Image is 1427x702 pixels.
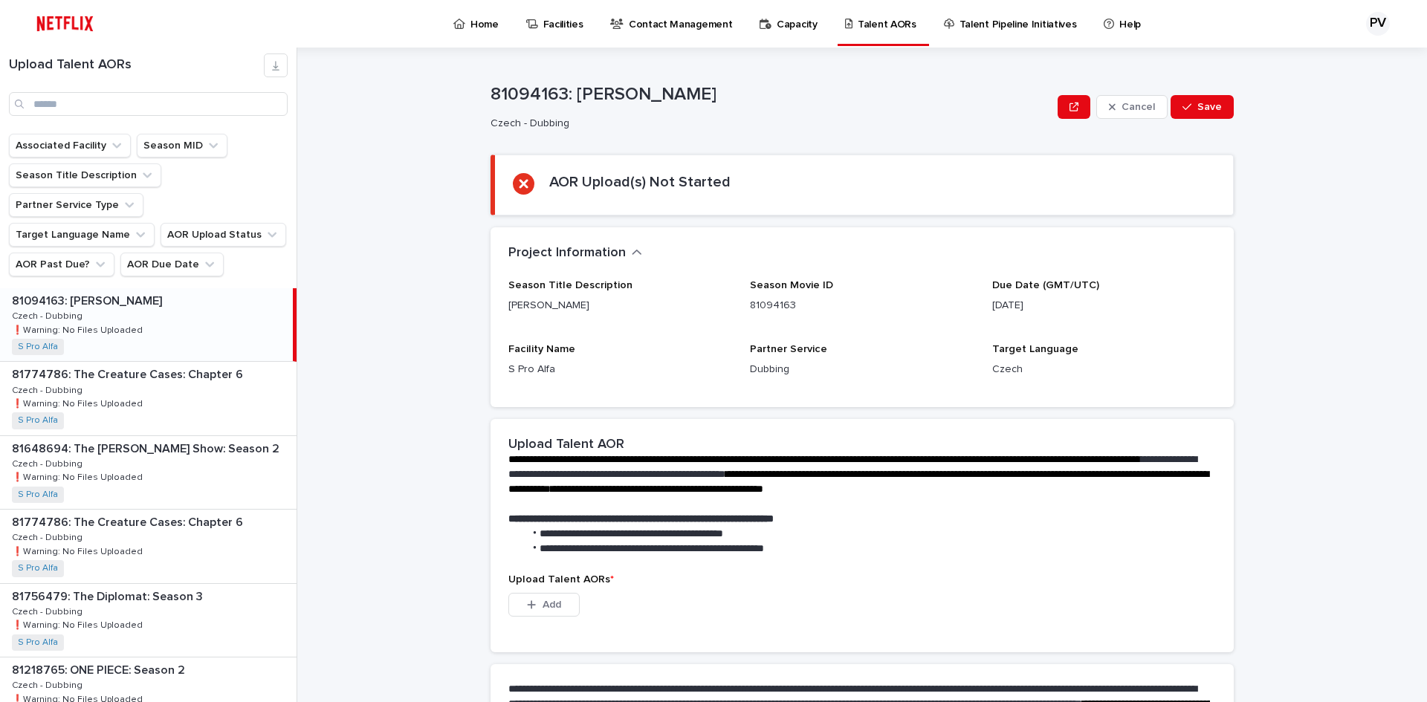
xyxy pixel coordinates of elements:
a: S Pro Alfa [18,563,58,573]
button: Cancel [1096,95,1168,119]
p: ❗️Warning: No Files Uploaded [12,544,146,557]
p: Czech - Dubbing [12,677,85,691]
p: Czech [992,362,1216,377]
p: 81756479: The Diplomat: Season 3 [12,587,206,604]
a: S Pro Alfa [18,637,58,648]
button: AOR Due Date [120,253,224,276]
p: Czech - Dubbing [491,117,1046,130]
p: 81774786: The Creature Cases: Chapter 6 [12,513,246,530]
p: S Pro Alfa [508,362,732,377]
a: S Pro Alfa [18,342,58,352]
p: [DATE] [992,298,1216,313]
span: Due Date (GMT/UTC) [992,280,1099,290]
p: ❗️Warning: No Files Uploaded [12,469,146,483]
p: 81094163: [PERSON_NAME] [491,84,1052,105]
button: AOR Past Due? [9,253,114,276]
p: [PERSON_NAME] [508,298,732,313]
p: Czech - Dubbing [12,604,85,617]
div: PV [1366,12,1390,36]
span: Save [1197,102,1222,112]
span: Partner Service [750,344,827,354]
p: 81094163 [750,298,974,313]
button: Season Title Description [9,163,161,187]
p: 81774786: The Creature Cases: Chapter 6 [12,365,246,382]
p: Czech - Dubbing [12,383,85,396]
p: 81648694: The [PERSON_NAME] Show: Season 2 [12,439,282,456]
p: Dubbing [750,362,974,377]
p: ❗️Warning: No Files Uploaded [12,396,146,409]
a: S Pro Alfa [18,415,58,426]
button: Associated Facility [9,134,131,157]
span: Season Movie ID [750,280,833,290]
h2: Project Information [508,245,626,261]
span: Cancel [1122,102,1155,112]
img: ifQbXi3ZQGMSEF7WDB7W [30,9,100,39]
button: Season MID [137,134,227,157]
p: Czech - Dubbing [12,308,85,322]
button: Add [508,593,580,617]
button: AOR Upload Status [161,223,286,247]
span: Upload Talent AORs [508,574,614,585]
p: ❗️Warning: No Files Uploaded [12,617,146,631]
a: S Pro Alfa [18,490,58,500]
button: Project Information [508,245,642,261]
p: ❗️Warning: No Files Uploaded [12,322,146,336]
h1: Upload Talent AORs [9,57,264,74]
p: 81218765: ONE PIECE: Season 2 [12,660,188,677]
h2: Upload Talent AOR [508,437,624,453]
button: Partner Service Type [9,193,143,217]
h2: AOR Upload(s) Not Started [549,173,731,191]
span: Add [543,599,561,610]
button: Target Language Name [9,223,155,247]
p: 81094163: [PERSON_NAME] [12,291,165,308]
input: Search [9,92,288,116]
p: Czech - Dubbing [12,530,85,543]
button: Save [1171,95,1234,119]
p: Czech - Dubbing [12,456,85,469]
span: Target Language [992,344,1078,354]
span: Facility Name [508,344,575,354]
span: Season Title Description [508,280,632,290]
